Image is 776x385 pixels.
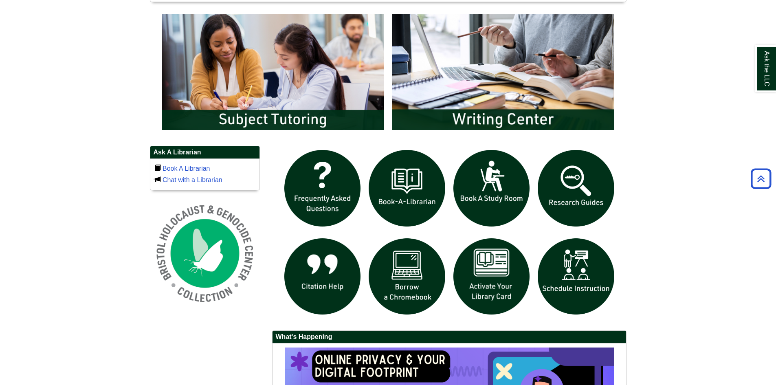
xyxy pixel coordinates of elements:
[150,198,260,308] img: Holocaust and Genocide Collection
[280,234,365,319] img: citation help icon links to citation help guide page
[748,173,774,184] a: Back to Top
[388,10,618,134] img: Writing Center Information
[158,10,388,134] img: Subject Tutoring Information
[449,146,534,231] img: book a study room icon links to book a study room web page
[365,234,449,319] img: Borrow a chromebook icon links to the borrow a chromebook web page
[273,331,626,343] h2: What's Happening
[280,146,365,231] img: frequently asked questions
[534,146,618,231] img: Research Guides icon links to research guides web page
[150,146,259,159] h2: Ask A Librarian
[365,146,449,231] img: Book a Librarian icon links to book a librarian web page
[158,10,618,138] div: slideshow
[163,176,222,183] a: Chat with a Librarian
[163,165,210,172] a: Book A Librarian
[280,146,618,322] div: slideshow
[449,234,534,319] img: activate Library Card icon links to form to activate student ID into library card
[534,234,618,319] img: For faculty. Schedule Library Instruction icon links to form.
